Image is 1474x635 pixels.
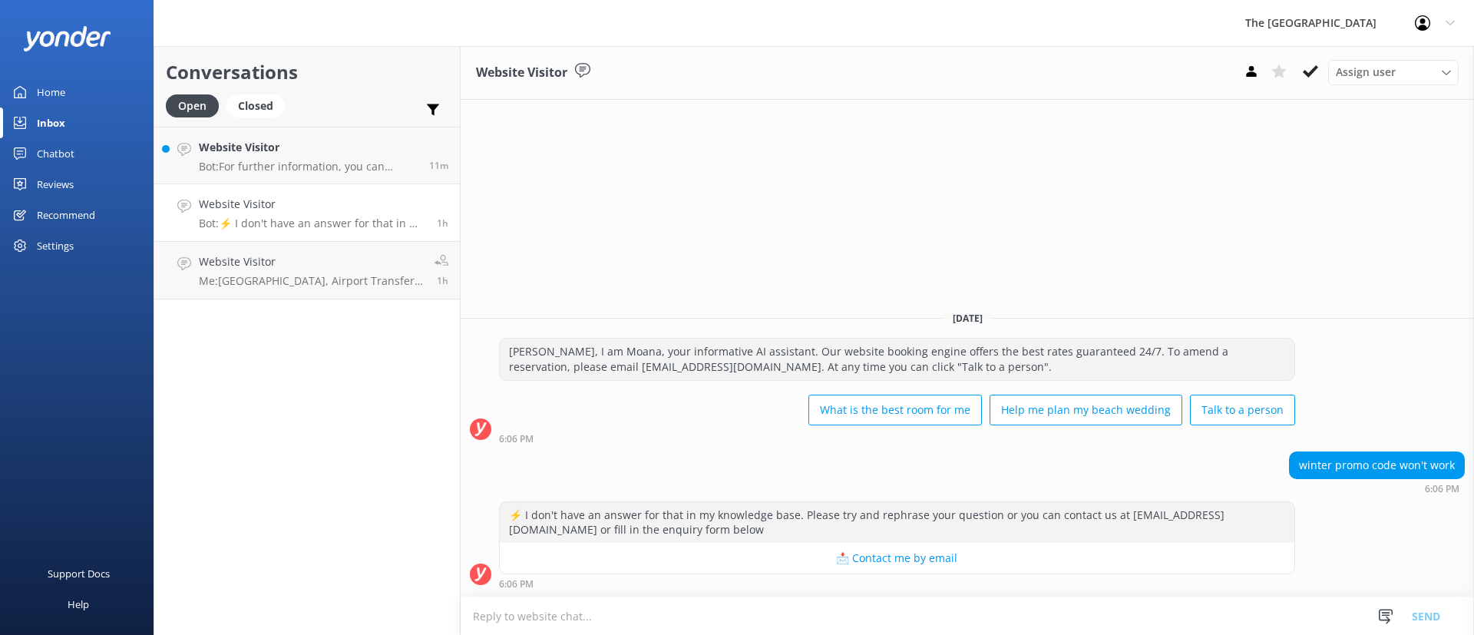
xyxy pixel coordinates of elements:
div: Closed [226,94,285,117]
span: [DATE] [944,312,992,325]
div: Sep 07 2025 06:06pm (UTC -10:00) Pacific/Honolulu [1289,483,1465,494]
div: winter promo code won't work [1290,452,1464,478]
h4: Website Visitor [199,139,418,156]
span: Sep 07 2025 07:24pm (UTC -10:00) Pacific/Honolulu [429,159,448,172]
strong: 6:06 PM [499,435,534,444]
button: What is the best room for me [808,395,982,425]
div: ⚡ I don't have an answer for that in my knowledge base. Please try and rephrase your question or ... [500,502,1294,543]
div: [PERSON_NAME], I am Moana, your informative AI assistant. Our website booking engine offers the b... [500,339,1294,379]
div: Sep 07 2025 06:06pm (UTC -10:00) Pacific/Honolulu [499,578,1295,589]
p: Me: [GEOGRAPHIC_DATA], Airport Transfers: To give you maximum flexibility and access to the best ... [199,274,423,288]
div: Reviews [37,169,74,200]
div: Help [68,589,89,620]
button: Help me plan my beach wedding [990,395,1182,425]
span: Assign user [1336,64,1396,81]
div: Home [37,77,65,107]
a: Closed [226,97,292,114]
div: Chatbot [37,138,74,169]
div: Open [166,94,219,117]
div: Support Docs [48,558,110,589]
a: Website VisitorBot:For further information, you can contact us via email at [EMAIL_ADDRESS][DOMAI... [154,127,460,184]
a: Website VisitorMe:[GEOGRAPHIC_DATA], Airport Transfers: To give you maximum flexibility and acces... [154,242,460,299]
h4: Website Visitor [199,196,425,213]
div: Inbox [37,107,65,138]
div: Settings [37,230,74,261]
p: Bot: ⚡ I don't have an answer for that in my knowledge base. Please try and rephrase your questio... [199,217,425,230]
button: Talk to a person [1190,395,1295,425]
a: Website VisitorBot:⚡ I don't have an answer for that in my knowledge base. Please try and rephras... [154,184,460,242]
p: Bot: For further information, you can contact us via email at [EMAIL_ADDRESS][DOMAIN_NAME]. [199,160,418,174]
img: yonder-white-logo.png [23,26,111,51]
a: Open [166,97,226,114]
div: Recommend [37,200,95,230]
div: Assign User [1328,60,1459,84]
div: Sep 07 2025 06:06pm (UTC -10:00) Pacific/Honolulu [499,433,1295,444]
strong: 6:06 PM [1425,485,1459,494]
h2: Conversations [166,58,448,87]
button: 📩 Contact me by email [500,543,1294,574]
span: Sep 07 2025 06:06pm (UTC -10:00) Pacific/Honolulu [437,217,448,230]
h4: Website Visitor [199,253,423,270]
span: Sep 07 2025 06:00pm (UTC -10:00) Pacific/Honolulu [437,274,448,287]
strong: 6:06 PM [499,580,534,589]
h3: Website Visitor [476,63,567,83]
